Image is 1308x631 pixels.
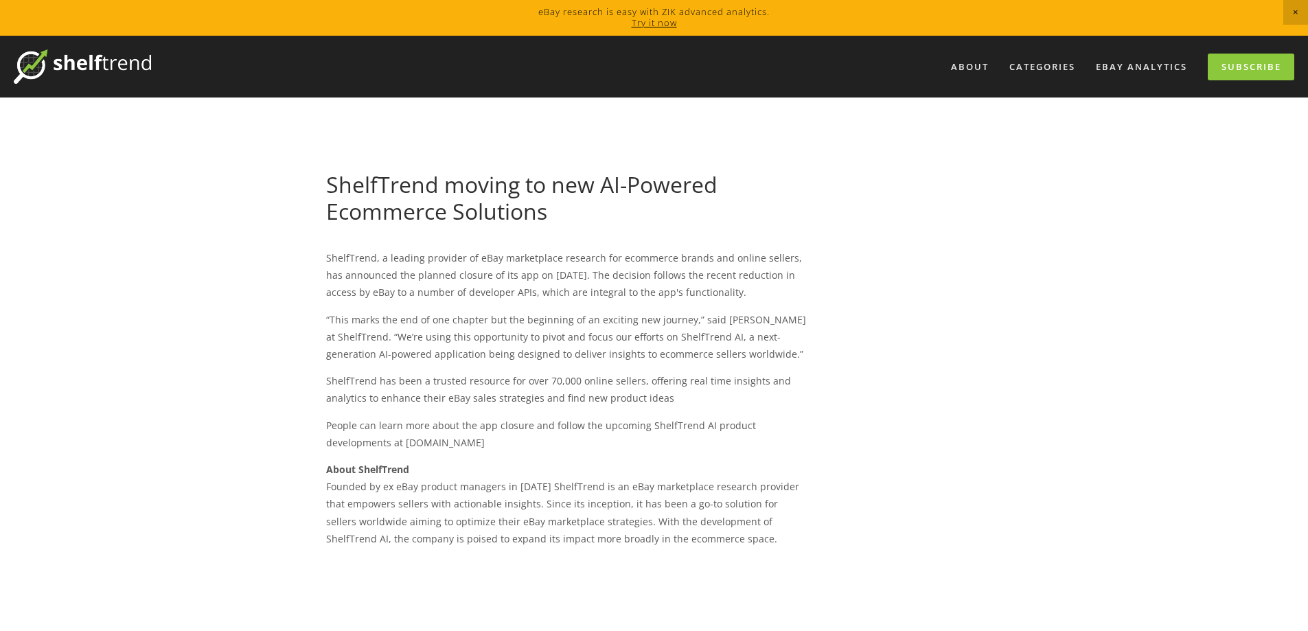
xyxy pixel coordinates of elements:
a: eBay Analytics [1087,56,1196,78]
p: ShelfTrend, a leading provider of eBay marketplace research for ecommerce brands and online selle... [326,249,807,301]
div: Share [385,568,424,581]
a: About [942,56,998,78]
p: Founded by ex eBay product managers in [DATE] ShelfTrend is an eBay marketplace research provider... [326,461,807,547]
p: ShelfTrend has been a trusted resource for over 70,000 online sellers, offering real time insight... [326,372,807,406]
a: ShelfTrend moving to new AI-Powered Ecommerce Solutions [326,170,718,225]
p: People can learn more about the app closure and follow the upcoming ShelfTrend AI product develop... [326,417,807,451]
div: Categories [1000,56,1084,78]
img: ShelfTrend [14,49,151,84]
strong: About ShelfTrend [326,463,409,476]
span: 0 Likes [326,567,371,580]
a: Try it now [632,16,677,29]
p: “This marks the end of one chapter but the beginning of an exciting new journey,” said [PERSON_NA... [326,311,807,363]
a: Subscribe [1208,54,1294,80]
